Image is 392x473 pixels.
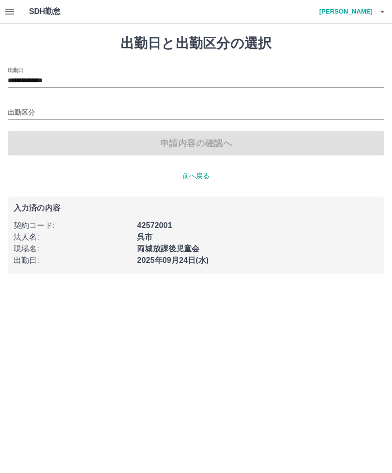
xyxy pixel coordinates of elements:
[14,220,131,231] p: 契約コード :
[14,255,131,266] p: 出勤日 :
[14,231,131,243] p: 法人名 :
[137,244,199,253] b: 両城放課後児童会
[137,233,152,241] b: 呉市
[8,35,384,52] h1: 出勤日と出勤区分の選択
[8,66,23,74] label: 出勤日
[137,256,209,264] b: 2025年09月24日(水)
[14,243,131,255] p: 現場名 :
[137,221,172,229] b: 42572001
[8,171,384,181] p: 前へ戻る
[14,204,378,212] p: 入力済の内容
